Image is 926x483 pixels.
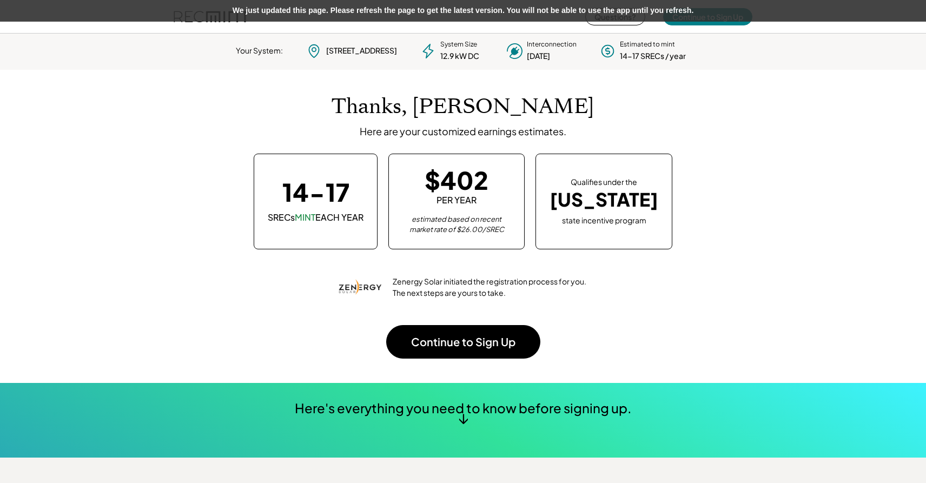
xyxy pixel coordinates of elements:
[386,325,540,359] button: Continue to Sign Up
[571,177,637,188] div: Qualifies under the
[440,51,479,62] div: 12.9 kW DC
[440,40,477,49] div: System Size
[295,399,632,418] div: Here's everything you need to know before signing up.
[458,409,468,426] div: ↓
[425,168,488,192] div: $402
[620,40,675,49] div: Estimated to mint
[393,276,587,299] div: Zenergy Solar initiated the registration process for you. The next steps are yours to take.
[339,266,382,309] img: solar-logo-removebg-preview.png
[332,94,594,120] h1: Thanks, [PERSON_NAME]
[282,180,349,204] div: 14-17
[527,40,577,49] div: Interconnection
[550,189,658,211] div: [US_STATE]
[402,214,511,235] div: estimated based on recent market rate of $26.00/SREC
[436,194,477,206] div: PER YEAR
[562,214,646,226] div: state incentive program
[360,125,566,137] div: Here are your customized earnings estimates.
[527,51,550,62] div: [DATE]
[326,45,397,56] div: [STREET_ADDRESS]
[268,211,363,223] div: SRECs EACH YEAR
[236,45,283,56] div: Your System:
[620,51,686,62] div: 14-17 SRECs / year
[295,211,315,223] font: MINT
